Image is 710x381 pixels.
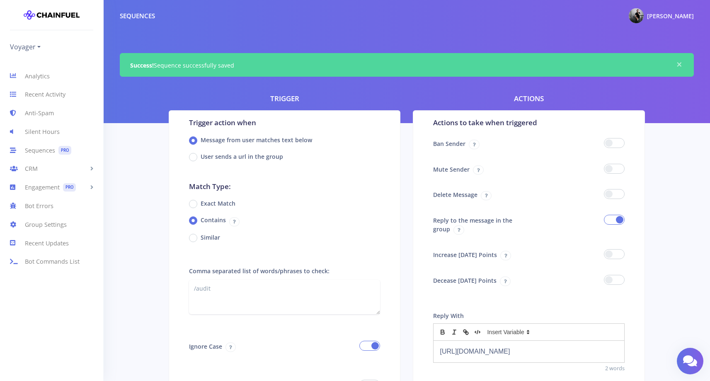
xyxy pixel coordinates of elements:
div: Sequences [120,11,155,21]
h3: Trigger action when [189,117,256,128]
h3: Actions [514,93,544,104]
h3: Trigger [270,93,299,104]
label: User sends a url in the group [201,152,283,161]
span: PRO [63,183,76,192]
img: chainfuel-logo [24,7,80,23]
button: Close [675,61,683,69]
span: × [675,61,683,69]
strong: Success! [130,61,154,69]
h3: Match Type: [189,181,231,192]
textarea: /audit [189,280,380,314]
label: Message from user matches text below [201,136,312,144]
label: Reply With [433,311,464,320]
span: [PERSON_NAME] [647,12,694,20]
a: @AlexGLTM Photo [PERSON_NAME] [622,7,694,25]
label: Contains [201,216,240,226]
span: Sequence successfully saved [130,61,234,70]
span: PRO [58,146,71,155]
label: Increase [DATE] Points [427,246,529,265]
p: [URL][DOMAIN_NAME] [440,346,618,357]
label: Exact Match [201,199,235,208]
label: Delete Message [427,186,529,205]
label: Similar [201,233,220,242]
a: Voyager [10,40,41,53]
small: 2 words [433,364,625,372]
label: Comma separated list of words/phrases to check: [189,262,330,280]
label: Decease [DATE] Points [427,272,529,291]
label: Ban Sender [427,135,529,154]
h3: Actions to take when triggered [433,117,537,128]
label: Reply to the message in the group [427,211,529,239]
img: @AlexGLTM Photo [629,8,644,23]
label: Ignore Case [183,337,285,357]
label: Mute Sender [427,160,529,180]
